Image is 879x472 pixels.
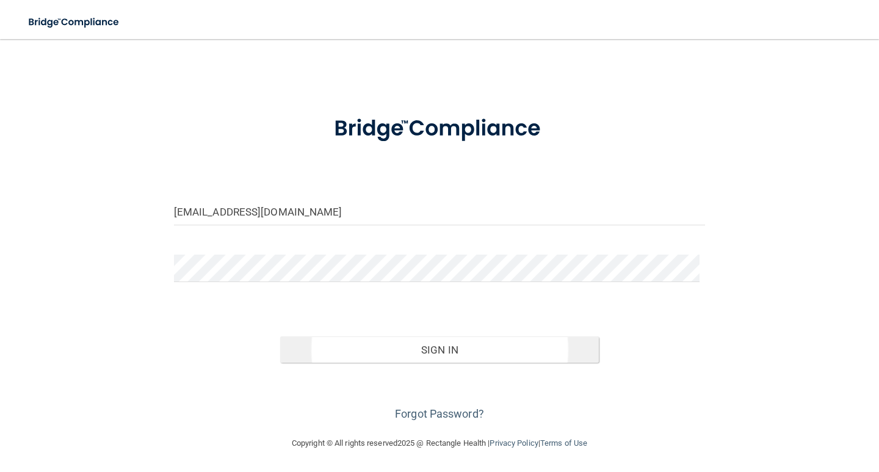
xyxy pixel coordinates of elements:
input: Email [174,198,705,225]
a: Privacy Policy [490,438,538,448]
img: bridge_compliance_login_screen.278c3ca4.svg [311,100,568,158]
div: Copyright © All rights reserved 2025 @ Rectangle Health | | [217,424,662,463]
a: Forgot Password? [395,407,484,420]
a: Terms of Use [540,438,587,448]
img: bridge_compliance_login_screen.278c3ca4.svg [18,10,131,35]
button: Sign In [280,336,599,363]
